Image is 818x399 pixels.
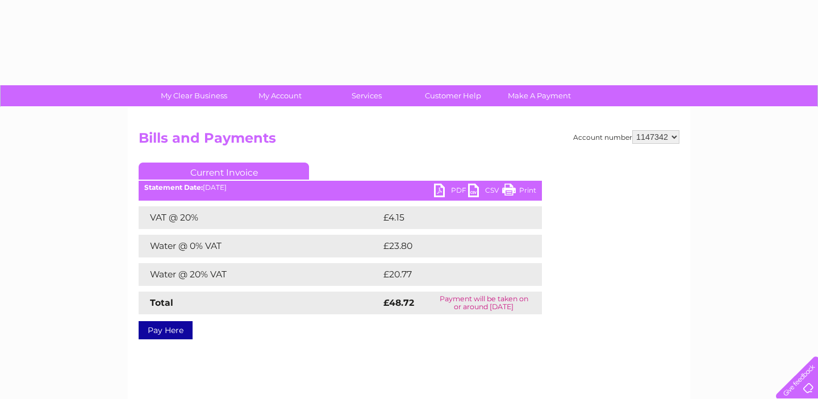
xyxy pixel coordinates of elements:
div: Account number [573,130,679,144]
div: [DATE] [139,184,542,192]
td: VAT @ 20% [139,206,381,229]
h2: Bills and Payments [139,130,679,152]
a: Print [502,184,536,200]
td: Water @ 20% VAT [139,263,381,286]
a: CSV [468,184,502,200]
strong: Total [150,297,173,308]
a: My Account [233,85,327,106]
a: Pay Here [139,321,193,339]
a: PDF [434,184,468,200]
a: Customer Help [406,85,500,106]
a: Current Invoice [139,163,309,180]
strong: £48.72 [383,297,414,308]
a: Services [320,85,414,106]
a: Make A Payment [493,85,586,106]
b: Statement Date: [144,183,203,192]
a: My Clear Business [147,85,241,106]
td: Water @ 0% VAT [139,235,381,257]
td: £20.77 [381,263,519,286]
td: Payment will be taken on or around [DATE] [425,292,542,314]
td: £4.15 [381,206,514,229]
td: £23.80 [381,235,519,257]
